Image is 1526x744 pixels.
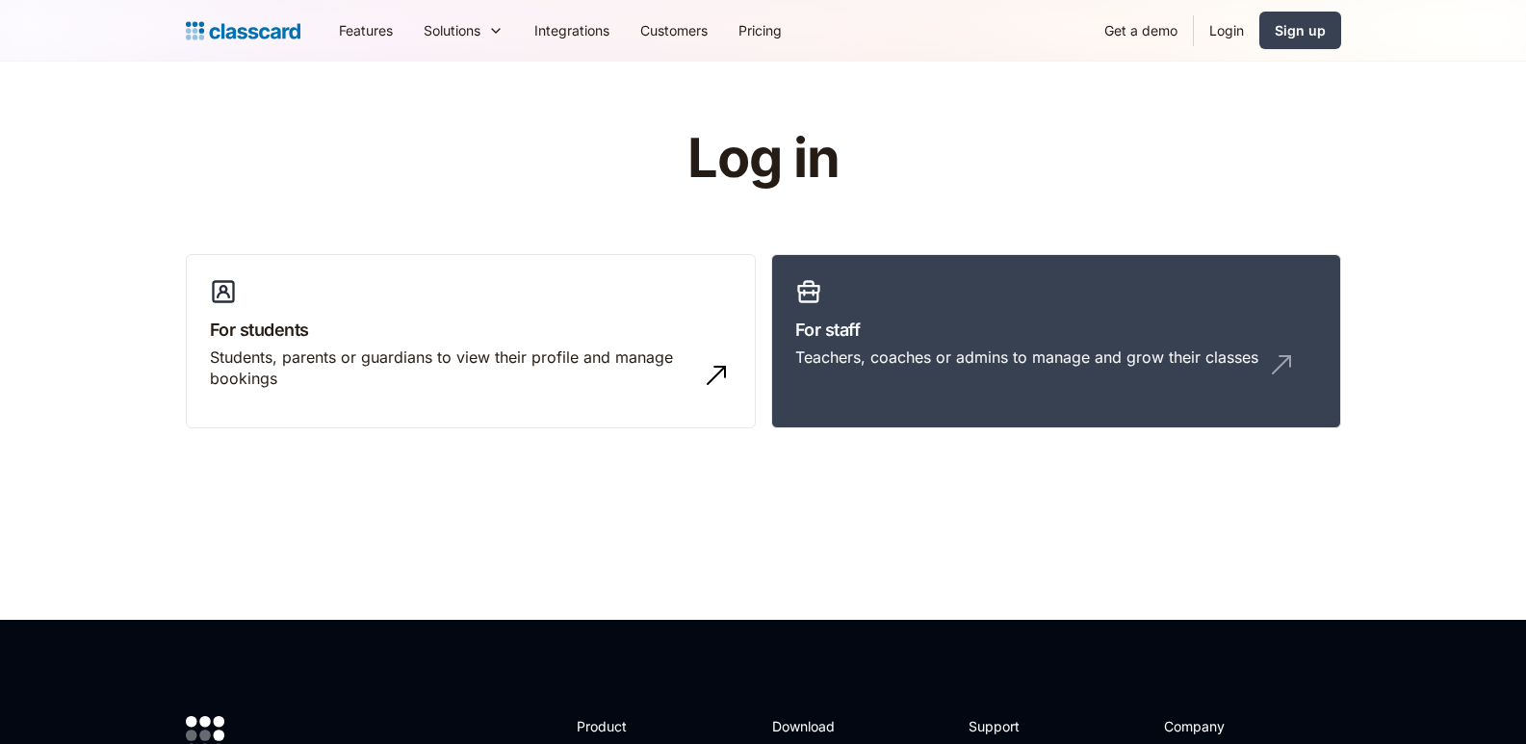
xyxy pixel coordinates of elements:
a: Pricing [723,9,797,52]
div: Sign up [1275,20,1326,40]
a: Logo [186,17,300,44]
h3: For students [210,317,732,343]
h2: Company [1164,716,1292,736]
a: Customers [625,9,723,52]
h2: Download [772,716,851,736]
a: Get a demo [1089,9,1193,52]
h3: For staff [795,317,1317,343]
h2: Support [969,716,1047,736]
a: For staffTeachers, coaches or admins to manage and grow their classes [771,254,1341,429]
div: Teachers, coaches or admins to manage and grow their classes [795,346,1258,368]
h1: Log in [457,129,1069,189]
a: Integrations [519,9,625,52]
a: Features [323,9,408,52]
a: Sign up [1259,12,1341,49]
a: For studentsStudents, parents or guardians to view their profile and manage bookings [186,254,756,429]
a: Login [1194,9,1259,52]
div: Students, parents or guardians to view their profile and manage bookings [210,346,693,390]
h2: Product [577,716,680,736]
div: Solutions [424,20,480,40]
div: Solutions [408,9,519,52]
